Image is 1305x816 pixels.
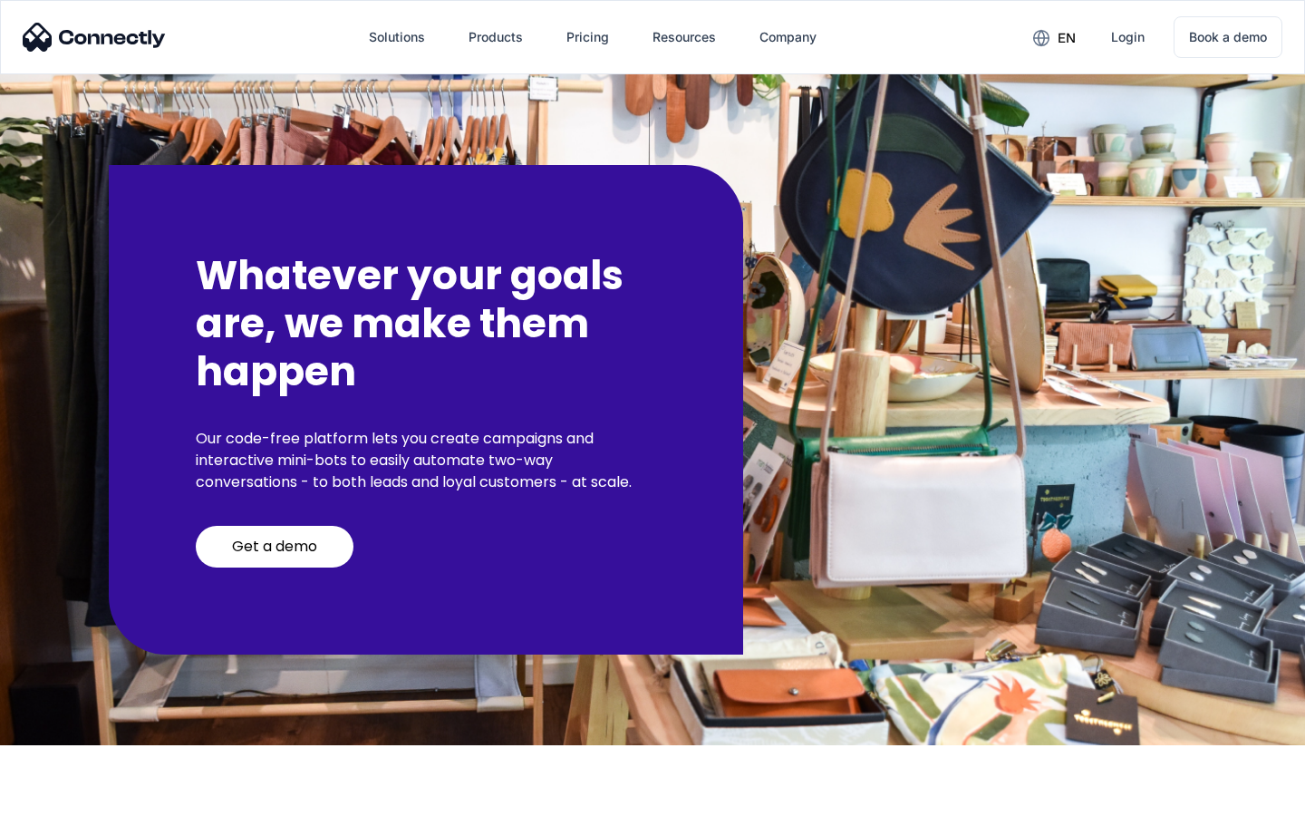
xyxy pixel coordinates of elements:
[759,24,817,50] div: Company
[1174,16,1282,58] a: Book a demo
[1058,25,1076,51] div: en
[369,24,425,50] div: Solutions
[196,428,656,493] p: Our code-free platform lets you create campaigns and interactive mini-bots to easily automate two...
[232,538,317,556] div: Get a demo
[196,526,353,568] a: Get a demo
[196,252,656,395] h2: Whatever your goals are, we make them happen
[1111,24,1145,50] div: Login
[23,23,166,52] img: Connectly Logo
[652,24,716,50] div: Resources
[566,24,609,50] div: Pricing
[1097,15,1159,59] a: Login
[469,24,523,50] div: Products
[552,15,623,59] a: Pricing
